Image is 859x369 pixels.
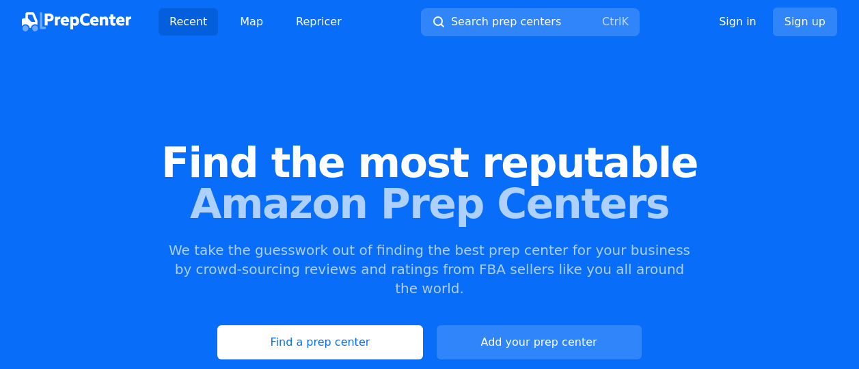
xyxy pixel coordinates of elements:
p: We take the guesswork out of finding the best prep center for your business by crowd-sourcing rev... [167,241,692,298]
span: Amazon Prep Centers [22,183,837,224]
a: Repricer [285,8,353,36]
span: Find the most reputable [22,142,837,183]
kbd: K [621,15,629,28]
span: Search prep centers [451,14,561,30]
img: PrepCenter [22,12,131,31]
button: Search prep centersCtrlK [421,8,640,36]
a: Find a prep center [217,325,422,359]
a: Sign in [719,14,756,30]
a: Recent [159,8,218,36]
a: Sign up [773,8,837,36]
a: Add your prep center [437,325,642,359]
kbd: Ctrl [602,15,621,28]
a: Map [229,8,274,36]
